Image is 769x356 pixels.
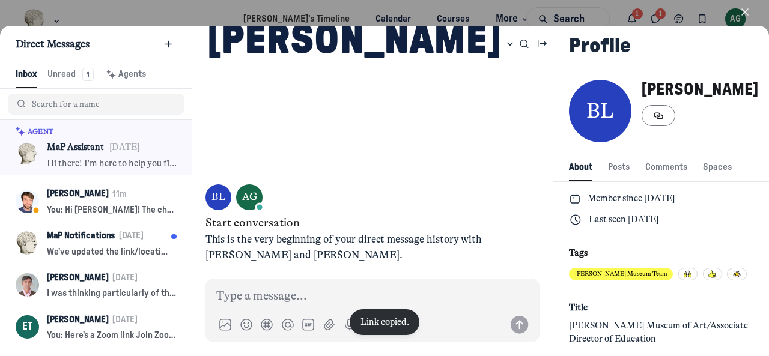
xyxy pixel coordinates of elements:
[47,141,104,154] p: MaP Assistant
[47,271,109,285] p: [PERSON_NAME]
[112,273,137,282] time: [DATE]
[112,315,137,324] time: [DATE]
[360,316,409,327] span: Link copied.
[569,301,588,315] span: Title
[537,38,549,50] svg: Collapse the railbar
[645,161,687,174] span: Comments
[589,213,659,226] p: Last seen [DATE]
[569,161,592,174] span: About
[341,316,359,334] button: Record voice message
[47,157,177,170] p: Hi there! I'm here to help you find the answers and resources you need. How can I help?
[16,38,90,51] span: Direct Messages
[299,316,317,334] button: Add GIF
[205,232,540,263] p: This is the very beginning of your direct message history with [PERSON_NAME] and [PERSON_NAME].
[516,36,532,52] button: Search messages
[47,187,109,201] p: [PERSON_NAME]
[160,36,176,52] button: New message
[537,36,549,53] button: Collapse the railbar
[16,62,37,88] button: Inbox
[569,34,631,58] h2: Profile
[47,68,94,81] div: Unread
[569,155,592,181] button: About
[703,161,732,174] span: Spaces
[569,319,753,345] span: [PERSON_NAME] Museum of Art/Associate Director of Education
[258,316,276,334] button: Link to a post, event, lesson, or space
[645,155,687,181] button: Comments
[237,316,255,334] button: Add image
[608,155,630,181] button: Posts
[608,161,630,174] span: Posts
[112,190,127,199] time: 11m
[32,98,181,110] input: Search for a name
[16,68,37,81] span: Inbox
[588,192,675,205] p: Member since [DATE]
[279,316,297,334] button: Add mention
[47,229,115,243] p: MaP Notifications
[104,68,146,81] div: Agents
[216,316,234,334] button: Add image
[205,216,300,229] span: Start conversation
[205,184,231,210] div: BL
[47,62,94,88] button: Unread1
[28,127,53,136] span: Agent
[5,264,187,306] button: [PERSON_NAME][DATE]I was thinking particularly of the [GEOGRAPHIC_DATA]. [GEOGRAPHIC_DATA]. They ...
[642,80,758,100] h3: [PERSON_NAME]
[569,80,631,142] div: BL
[703,155,732,181] button: Spaces
[47,313,109,327] p: [PERSON_NAME]
[5,222,187,264] button: MaP Notifications[DATE]We've updated the link/location for [DATE] session (and future gatherings ...
[320,316,338,334] button: Attach files
[47,287,177,300] p: I was thinking particularly of the [GEOGRAPHIC_DATA]. [GEOGRAPHIC_DATA]. They are on the verge of...
[119,231,144,240] time: [DATE]
[236,184,262,210] div: AG
[47,246,172,259] p: We've updated the link/location for [DATE] session (and future gatherings for this event series)....
[47,204,177,217] p: You: Hi [PERSON_NAME]! The check-in with [PERSON_NAME] and [PERSON_NAME] went well. It was nice t...
[569,247,753,260] div: Tags
[511,316,529,334] button: Send message
[16,315,39,339] div: ET
[104,62,146,88] button: Agents
[47,329,177,342] p: You: Here's a Zoom link Join Zoom Meetinghttps://[US_STATE][DOMAIN_NAME][URL][SECURITY_DATA] Meet...
[82,68,94,81] div: 1
[208,16,500,71] h1: [PERSON_NAME]
[109,142,140,152] time: [DATE]
[5,181,187,222] button: [PERSON_NAME]11mYou: Hi [PERSON_NAME]! The check-in with [PERSON_NAME] and [PERSON_NAME] went wel...
[5,306,187,348] button: [PERSON_NAME][DATE]You: Here's a Zoom link Join Zoom Meetinghttps://[US_STATE][DOMAIN_NAME][URL][...
[575,268,667,281] span: [PERSON_NAME] Museum Team
[642,105,676,126] button: Copy link to profile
